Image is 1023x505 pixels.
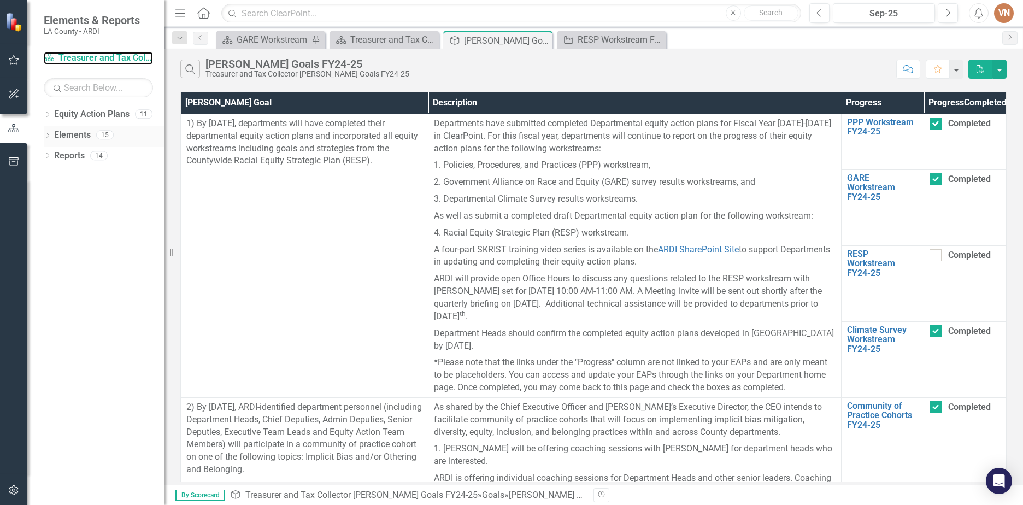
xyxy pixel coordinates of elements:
a: RESP Workstream FY24-25 [847,249,918,278]
input: Search ClearPoint... [221,4,801,23]
div: [PERSON_NAME] Goals FY24-25 [464,34,550,48]
td: Double-Click to Edit [428,114,842,397]
div: » » [230,489,585,502]
p: 3. Departmental Climate Survey results workstreams. [434,191,836,208]
td: Double-Click to Edit Right Click for Context Menu [842,245,924,321]
div: Treasurer and Tax Collector Welcome Page [350,33,436,46]
p: 4. Racial Equity Strategic Plan (RESP) workstream. [434,225,836,242]
td: Double-Click to Edit [181,114,428,397]
p: 1) By [DATE], departments will have completed their departmental equity action plans and incorpor... [186,118,422,167]
a: PPP Workstream FY24-25 [847,118,918,137]
button: VN [994,3,1014,23]
a: Elements [54,129,91,142]
a: ARDI SharePoint Site [658,244,739,255]
span: By Scorecard [175,490,225,501]
div: 15 [96,131,114,140]
a: Equity Action Plans [54,108,130,121]
a: GARE Workstream FY24-25 [847,173,918,202]
div: 11 [135,110,152,119]
a: GARE Workstream [219,33,309,46]
p: Departments have submitted completed Departmental equity action plans for Fiscal Year [DATE]-[DAT... [434,118,836,157]
td: Double-Click to Edit [924,114,1007,169]
p: 1. [PERSON_NAME] will be offering coaching sessions with [PERSON_NAME] for department heads who a... [434,441,836,470]
p: 1. Policies, Procedures, and Practices (PPP) workstream, [434,157,836,174]
p: 2. Government Alliance on Race and Equity (GARE) survey results workstreams, and [434,174,836,191]
span: Search [759,8,783,17]
div: Sep-25 [837,7,931,20]
div: RESP Workstream FY24-25 [578,33,663,46]
td: Double-Click to Edit [924,321,1007,397]
button: Sep-25 [833,3,935,23]
a: Climate Survey Workstream FY24-25 [847,325,918,354]
div: [PERSON_NAME] Goals FY24-25 [509,490,633,500]
a: Reports [54,150,85,162]
p: ARDI will provide open Office Hours to discuss any questions related to the RESP workstream with ... [434,271,836,325]
td: Double-Click to Edit Right Click for Context Menu [842,169,924,245]
small: LA County - ARDI [44,27,140,36]
td: Double-Click to Edit [924,245,1007,321]
a: Treasurer and Tax Collector [PERSON_NAME] Goals FY24-25 [44,52,153,64]
p: A four-part SKRIST training video series is available on the to support Departments in updating a... [434,242,836,271]
span: Elements & Reports [44,14,140,27]
a: Treasurer and Tax Collector Welcome Page [332,33,436,46]
button: Search [744,5,798,21]
img: ClearPoint Strategy [5,12,25,31]
a: Treasurer and Tax Collector [PERSON_NAME] Goals FY24-25 [245,490,478,500]
p: 2) By [DATE], ARDI-identified department personnel (including Department Heads, Chief Deputies, A... [186,401,422,476]
sup: th [460,310,466,318]
div: 14 [90,151,108,160]
div: Open Intercom Messenger [986,468,1012,494]
a: Community of Practice Cohorts FY24-25 [847,401,918,430]
td: Double-Click to Edit [924,169,1007,245]
a: Goals [482,490,504,500]
p: Department Heads should confirm the completed equity action plans developed in [GEOGRAPHIC_DATA] ... [434,325,836,355]
div: Treasurer and Tax Collector [PERSON_NAME] Goals FY24-25 [205,70,409,78]
input: Search Below... [44,78,153,97]
td: Double-Click to Edit Right Click for Context Menu [842,114,924,169]
p: As well as submit a completed draft Departmental equity action plan for the following workstream: [434,208,836,225]
div: [PERSON_NAME] Goals FY24-25 [205,58,409,70]
p: As shared by the Chief Executive Officer and [PERSON_NAME]’s Executive Director, the CEO intends ... [434,401,836,441]
p: *Please note that the links under the "Progress" column are not linked to your EAPs and are only ... [434,354,836,394]
a: RESP Workstream FY24-25 [560,33,663,46]
div: GARE Workstream [237,33,309,46]
td: Double-Click to Edit Right Click for Context Menu [842,321,924,397]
